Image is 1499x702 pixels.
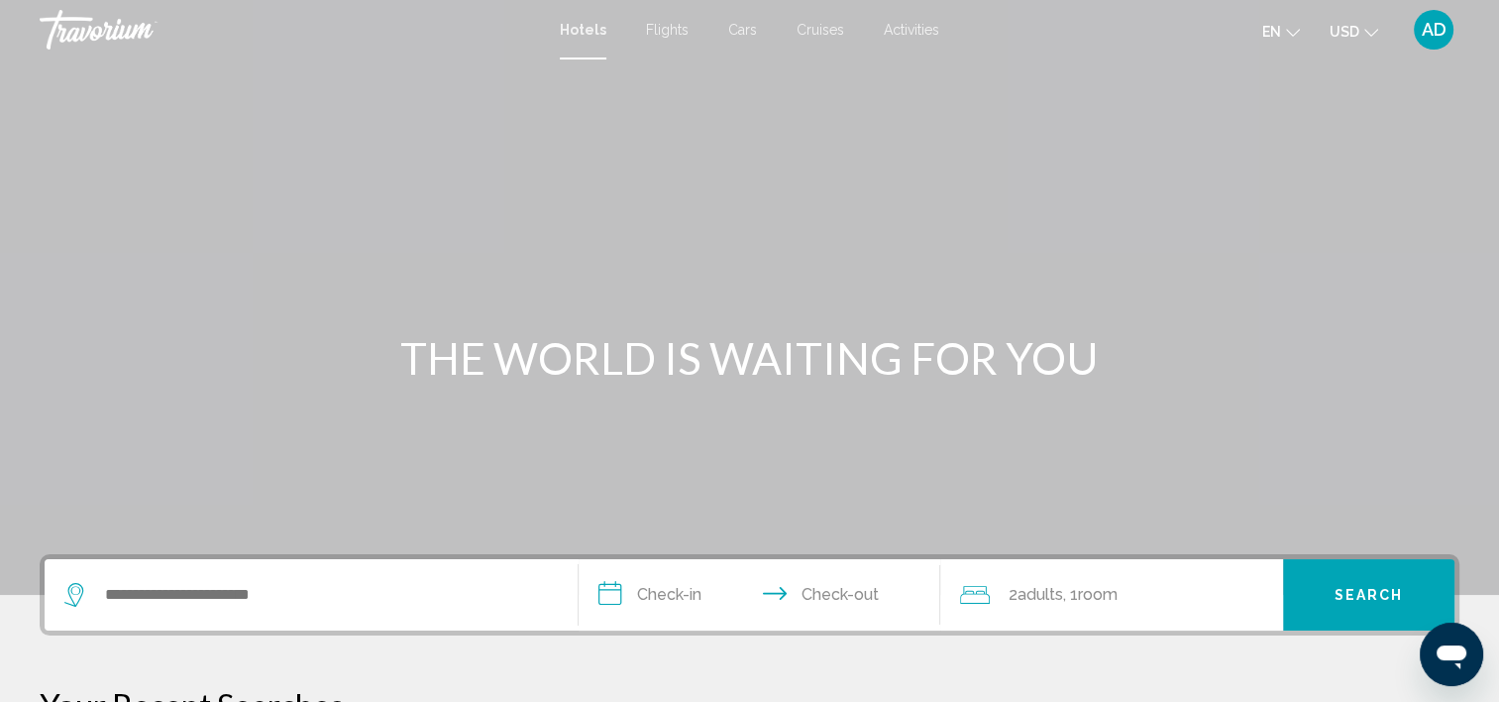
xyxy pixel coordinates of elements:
[1062,581,1117,609] span: , 1
[1283,559,1454,631] button: Search
[45,559,1454,631] div: Search widget
[579,559,941,631] button: Check in and out dates
[560,22,606,38] a: Hotels
[1335,588,1404,604] span: Search
[1077,585,1117,604] span: Room
[378,332,1122,384] h1: THE WORLD IS WAITING FOR YOU
[1422,20,1446,40] span: AD
[797,22,844,38] a: Cruises
[728,22,757,38] a: Cars
[940,559,1283,631] button: Travelers: 2 adults, 0 children
[1420,623,1483,686] iframe: Bouton de lancement de la fenêtre de messagerie
[1017,585,1062,604] span: Adults
[40,10,540,50] a: Travorium
[1408,9,1459,51] button: User Menu
[884,22,939,38] a: Activities
[1262,17,1300,46] button: Change language
[1330,24,1359,40] span: USD
[1008,581,1062,609] span: 2
[1262,24,1281,40] span: en
[646,22,689,38] a: Flights
[1330,17,1378,46] button: Change currency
